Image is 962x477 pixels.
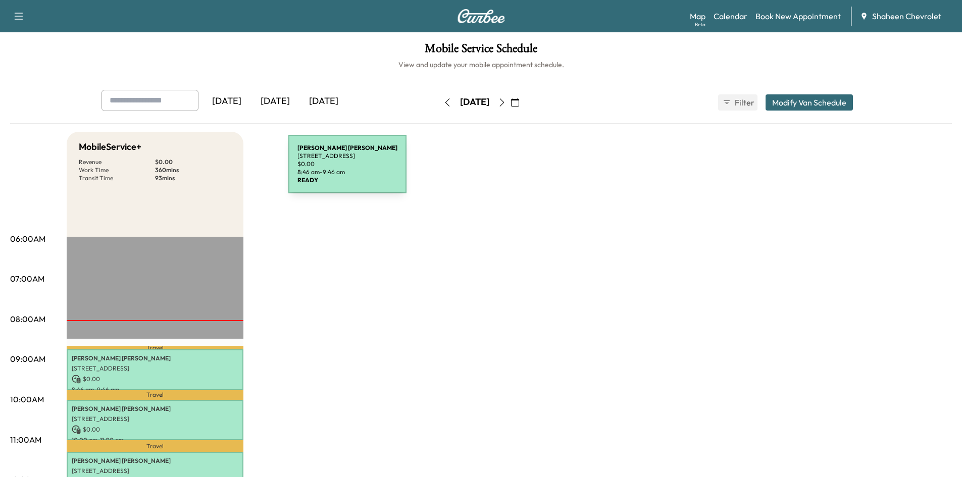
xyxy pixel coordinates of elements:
[72,364,238,373] p: [STREET_ADDRESS]
[10,313,45,325] p: 08:00AM
[79,158,155,166] p: Revenue
[67,440,243,452] p: Travel
[72,436,238,444] p: 10:00 am - 11:00 am
[67,390,243,400] p: Travel
[67,346,243,349] p: Travel
[10,233,45,245] p: 06:00AM
[690,10,705,22] a: MapBeta
[299,90,348,113] div: [DATE]
[766,94,853,111] button: Modify Van Schedule
[72,405,238,413] p: [PERSON_NAME] [PERSON_NAME]
[10,353,45,365] p: 09:00AM
[457,9,505,23] img: Curbee Logo
[755,10,841,22] a: Book New Appointment
[202,90,251,113] div: [DATE]
[72,457,238,465] p: [PERSON_NAME] [PERSON_NAME]
[155,166,231,174] p: 360 mins
[10,393,44,405] p: 10:00AM
[10,42,952,60] h1: Mobile Service Schedule
[10,273,44,285] p: 07:00AM
[79,140,141,154] h5: MobileService+
[72,415,238,423] p: [STREET_ADDRESS]
[72,375,238,384] p: $ 0.00
[72,354,238,362] p: [PERSON_NAME] [PERSON_NAME]
[460,96,489,109] div: [DATE]
[718,94,757,111] button: Filter
[72,467,238,475] p: [STREET_ADDRESS]
[79,166,155,174] p: Work Time
[10,60,952,70] h6: View and update your mobile appointment schedule.
[72,425,238,434] p: $ 0.00
[695,21,705,28] div: Beta
[79,174,155,182] p: Transit Time
[251,90,299,113] div: [DATE]
[872,10,941,22] span: Shaheen Chevrolet
[10,434,41,446] p: 11:00AM
[155,174,231,182] p: 93 mins
[735,96,753,109] span: Filter
[714,10,747,22] a: Calendar
[155,158,231,166] p: $ 0.00
[72,386,238,394] p: 8:46 am - 9:46 am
